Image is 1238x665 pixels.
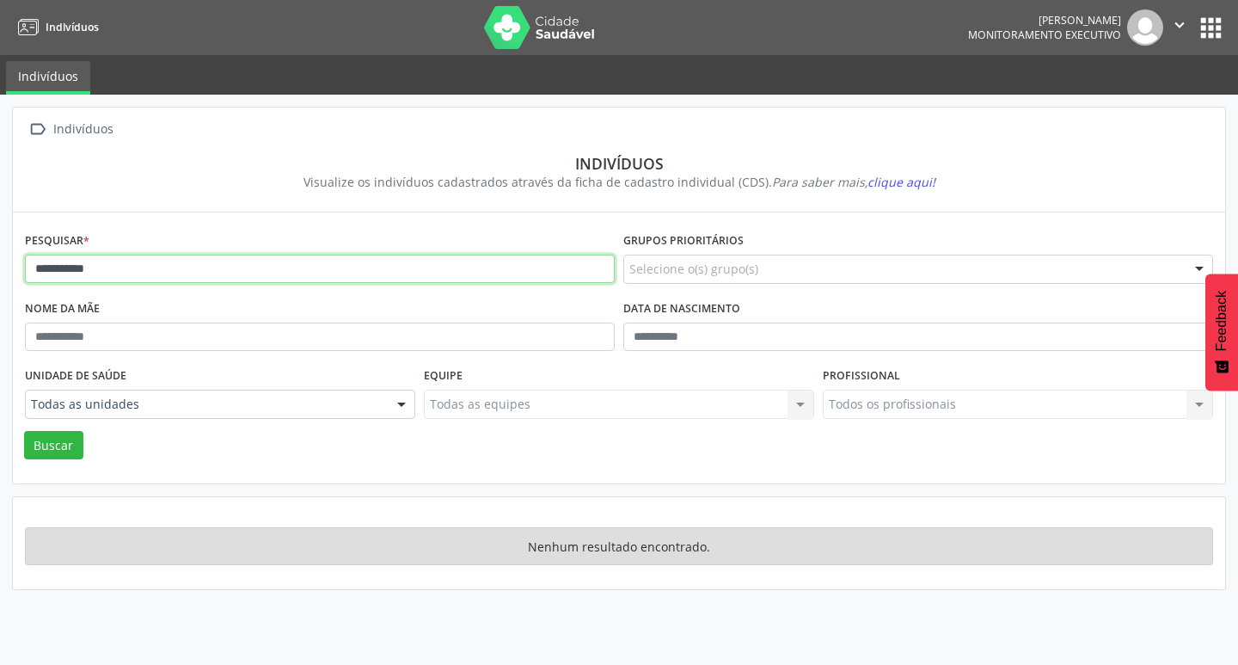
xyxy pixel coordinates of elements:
[1163,9,1196,46] button: 
[25,117,50,142] i: 
[25,527,1213,565] div: Nenhum resultado encontrado.
[25,228,89,255] label: Pesquisar
[6,61,90,95] a: Indivíduos
[867,174,935,190] span: clique aqui!
[968,13,1121,28] div: [PERSON_NAME]
[772,174,935,190] i: Para saber mais,
[968,28,1121,42] span: Monitoramento Executivo
[424,363,463,390] label: Equipe
[623,228,744,255] label: Grupos prioritários
[629,260,758,278] span: Selecione o(s) grupo(s)
[623,296,740,323] label: Data de nascimento
[1170,15,1189,34] i: 
[823,363,900,390] label: Profissional
[25,363,126,390] label: Unidade de saúde
[25,296,100,323] label: Nome da mãe
[1127,9,1163,46] img: img
[1196,13,1226,43] button: apps
[25,117,116,142] a:  Indivíduos
[24,431,83,460] button: Buscar
[12,13,99,41] a: Indivíduos
[1205,274,1238,391] button: Feedback - Mostrar pesquisa
[46,20,99,34] span: Indivíduos
[37,154,1201,173] div: Indivíduos
[37,173,1201,191] div: Visualize os indivíduos cadastrados através da ficha de cadastro individual (CDS).
[50,117,116,142] div: Indivíduos
[1214,291,1229,351] span: Feedback
[31,396,380,413] span: Todas as unidades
